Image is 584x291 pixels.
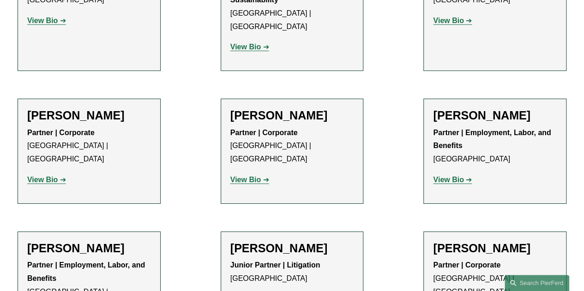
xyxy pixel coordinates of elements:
strong: Partner | Employment, Labor, and Benefits [433,129,553,150]
strong: Junior Partner | Litigation [230,261,320,269]
strong: View Bio [230,43,261,51]
a: View Bio [27,17,66,24]
a: View Bio [433,176,472,184]
strong: View Bio [433,176,464,184]
p: [GEOGRAPHIC_DATA] [230,259,354,285]
strong: View Bio [27,176,58,184]
h2: [PERSON_NAME] [230,108,354,122]
a: View Bio [433,17,472,24]
strong: Partner | Corporate [433,261,500,269]
strong: View Bio [230,176,261,184]
p: [GEOGRAPHIC_DATA] [433,126,557,166]
h2: [PERSON_NAME] [433,241,557,255]
strong: Partner | Corporate [230,129,298,137]
a: Search this site [505,275,569,291]
h2: [PERSON_NAME] [27,108,151,122]
h2: [PERSON_NAME] [433,108,557,122]
a: View Bio [230,176,269,184]
strong: View Bio [433,17,464,24]
a: View Bio [230,43,269,51]
strong: View Bio [27,17,58,24]
a: View Bio [27,176,66,184]
h2: [PERSON_NAME] [27,241,151,255]
p: [GEOGRAPHIC_DATA] | [GEOGRAPHIC_DATA] [230,126,354,166]
strong: Partner | Employment, Labor, and Benefits [27,261,147,282]
strong: Partner | Corporate [27,129,95,137]
p: [GEOGRAPHIC_DATA] | [GEOGRAPHIC_DATA] [27,126,151,166]
h2: [PERSON_NAME] [230,241,354,255]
